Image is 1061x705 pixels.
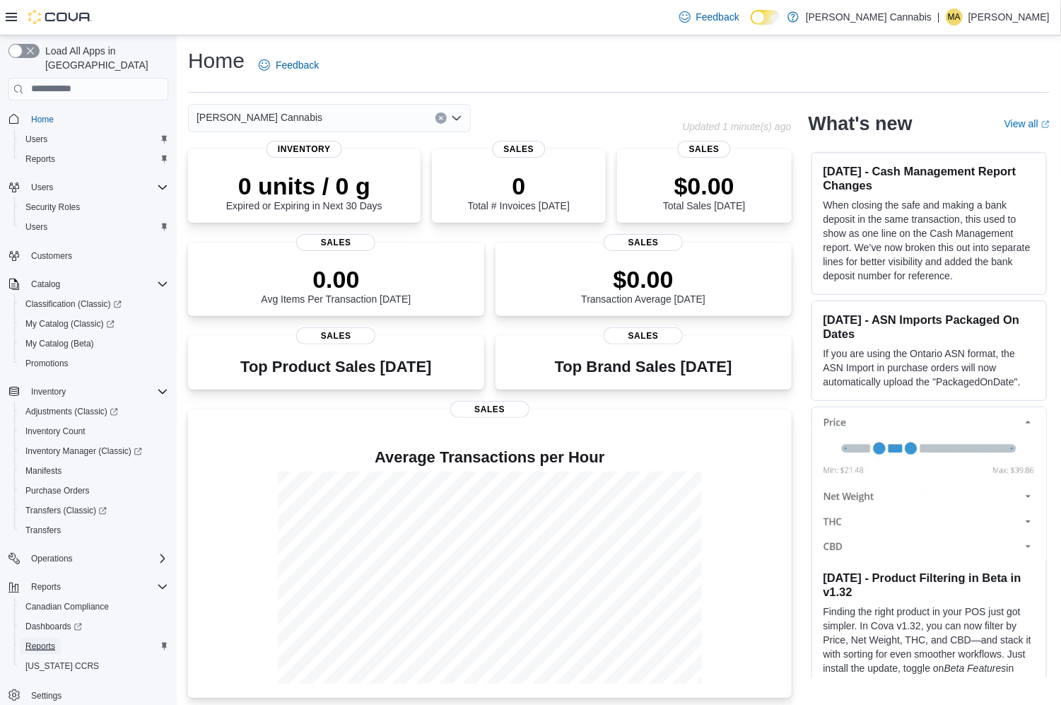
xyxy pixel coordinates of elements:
[14,441,174,461] a: Inventory Manager (Classic)
[25,406,118,417] span: Adjustments (Classic)
[20,618,88,635] a: Dashboards
[28,10,92,24] img: Cova
[25,525,61,536] span: Transfers
[20,131,168,148] span: Users
[25,134,47,145] span: Users
[20,403,124,420] a: Adjustments (Classic)
[20,199,168,216] span: Security Roles
[3,245,174,266] button: Customers
[674,3,745,31] a: Feedback
[296,234,375,251] span: Sales
[451,112,462,124] button: Open list of options
[25,621,82,632] span: Dashboards
[25,111,59,128] a: Home
[20,443,168,460] span: Inventory Manager (Classic)
[25,383,168,400] span: Inventory
[266,141,342,158] span: Inventory
[25,298,122,310] span: Classification (Classic)
[468,172,570,211] div: Total # Invoices [DATE]
[14,314,174,334] a: My Catalog (Classic)
[806,8,932,25] p: [PERSON_NAME] Cannabis
[25,426,86,437] span: Inventory Count
[468,172,570,200] p: 0
[968,8,1050,25] p: [PERSON_NAME]
[25,550,168,567] span: Operations
[31,279,60,290] span: Catalog
[14,481,174,501] button: Purchase Orders
[25,221,47,233] span: Users
[31,690,61,701] span: Settings
[14,636,174,656] button: Reports
[25,660,99,672] span: [US_STATE] CCRS
[14,334,174,354] button: My Catalog (Beta)
[663,172,745,211] div: Total Sales [DATE]
[31,182,53,193] span: Users
[31,553,73,564] span: Operations
[823,313,1035,341] h3: [DATE] - ASN Imports Packaged On Dates
[14,149,174,169] button: Reports
[261,265,411,305] div: Avg Items Per Transaction [DATE]
[20,462,168,479] span: Manifests
[20,522,66,539] a: Transfers
[14,402,174,421] a: Adjustments (Classic)
[25,485,90,496] span: Purchase Orders
[25,601,109,612] span: Canadian Compliance
[25,445,142,457] span: Inventory Manager (Classic)
[25,153,55,165] span: Reports
[492,141,545,158] span: Sales
[823,164,1035,192] h3: [DATE] - Cash Management Report Changes
[20,355,74,372] a: Promotions
[20,638,61,655] a: Reports
[20,335,168,352] span: My Catalog (Beta)
[450,401,529,418] span: Sales
[40,44,168,72] span: Load All Apps in [GEOGRAPHIC_DATA]
[20,315,168,332] span: My Catalog (Classic)
[20,618,168,635] span: Dashboards
[581,265,705,305] div: Transaction Average [DATE]
[261,265,411,293] p: 0.00
[20,199,86,216] a: Security Roles
[25,641,55,652] span: Reports
[663,172,745,200] p: $0.00
[20,482,95,499] a: Purchase Orders
[188,47,245,75] h1: Home
[25,318,115,330] span: My Catalog (Classic)
[20,423,168,440] span: Inventory Count
[14,129,174,149] button: Users
[823,605,1035,704] p: Finding the right product in your POS just got simpler. In Cova v1.32, you can now filter by Pric...
[25,686,168,704] span: Settings
[25,179,168,196] span: Users
[276,58,319,72] span: Feedback
[1004,118,1050,129] a: View allExternal link
[20,598,168,615] span: Canadian Compliance
[20,296,127,313] a: Classification (Classic)
[25,247,78,264] a: Customers
[14,461,174,481] button: Manifests
[31,114,54,125] span: Home
[14,197,174,217] button: Security Roles
[20,131,53,148] a: Users
[20,522,168,539] span: Transfers
[20,315,120,332] a: My Catalog (Classic)
[20,462,67,479] a: Manifests
[3,177,174,197] button: Users
[25,505,107,516] span: Transfers (Classic)
[25,578,66,595] button: Reports
[20,219,53,235] a: Users
[20,658,105,675] a: [US_STATE] CCRS
[682,121,791,132] p: Updated 1 minute(s) ago
[696,10,739,24] span: Feedback
[25,247,168,264] span: Customers
[31,581,61,593] span: Reports
[20,598,115,615] a: Canadian Compliance
[25,276,66,293] button: Catalog
[25,202,80,213] span: Security Roles
[296,327,375,344] span: Sales
[3,109,174,129] button: Home
[948,8,961,25] span: MA
[226,172,382,200] p: 0 units / 0 g
[20,482,168,499] span: Purchase Orders
[20,638,168,655] span: Reports
[555,359,732,375] h3: Top Brand Sales [DATE]
[937,8,940,25] p: |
